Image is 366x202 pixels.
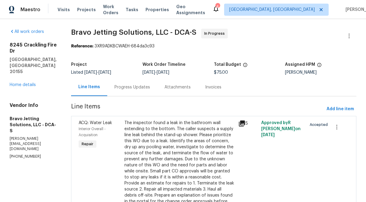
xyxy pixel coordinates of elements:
[310,122,330,128] span: Accepted
[10,136,57,152] p: [PERSON_NAME][EMAIL_ADDRESS][DOMAIN_NAME]
[285,63,315,67] h5: Assigned HPM
[214,70,228,75] span: $75.00
[142,70,169,75] span: -
[238,120,258,127] div: 5
[77,7,96,13] span: Projects
[79,121,112,125] span: ACQ: Water Leak
[84,70,111,75] span: -
[10,56,57,75] h5: [GEOGRAPHIC_DATA], [GEOGRAPHIC_DATA] 20155
[10,116,57,134] h5: Bravo Jetting Solutions, LLC - DCA-S
[99,70,111,75] span: [DATE]
[79,127,106,137] span: Interior Overall - Acquisition
[243,63,248,70] span: The total cost of line items that have been proposed by Opendoor. This sum includes line items th...
[229,7,315,13] span: [GEOGRAPHIC_DATA], [GEOGRAPHIC_DATA]
[79,141,96,147] span: Repair
[261,121,301,137] span: Approved by R [PERSON_NAME] on
[204,30,227,37] span: In Progress
[205,84,221,90] div: Invoices
[78,84,100,90] div: Line Items
[71,70,111,75] span: Listed
[10,102,57,108] h4: Vendor Info
[164,84,191,90] div: Attachments
[157,70,169,75] span: [DATE]
[142,70,155,75] span: [DATE]
[327,105,354,113] span: Add line item
[261,133,275,137] span: [DATE]
[71,63,87,67] h5: Project
[71,104,324,115] span: Line Items
[10,42,57,54] h2: 8245 Crackling Fire Dr
[20,7,40,13] span: Maestro
[10,154,57,159] p: [PHONE_NUMBER]
[103,4,118,16] span: Work Orders
[114,84,150,90] div: Progress Updates
[145,7,169,13] span: Properties
[84,70,97,75] span: [DATE]
[10,83,36,87] a: Home details
[58,7,70,13] span: Visits
[71,43,356,49] div: 3XR9ADKBCWAEH-684da3c93
[215,4,220,10] div: 4
[214,63,241,67] h5: Total Budget
[126,8,138,12] span: Tasks
[71,44,93,48] b: Reference:
[10,30,44,34] a: All work orders
[176,4,205,16] span: Geo Assignments
[142,63,186,67] h5: Work Order Timeline
[317,63,322,70] span: The hpm assigned to this work order.
[324,104,356,115] button: Add line item
[71,29,196,36] span: Bravo Jetting Solutions, LLC - DCA-S
[285,70,356,75] div: [PERSON_NAME]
